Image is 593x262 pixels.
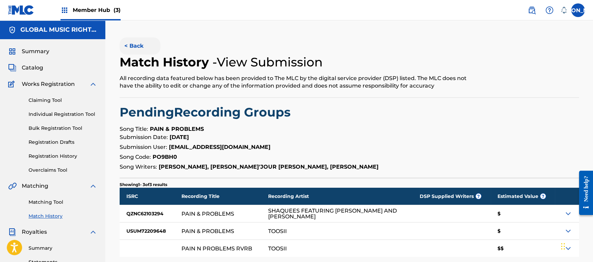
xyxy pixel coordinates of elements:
[268,246,287,251] div: TOOSII
[476,194,481,199] span: ?
[545,6,554,14] img: help
[8,64,43,72] a: CatalogCatalog
[29,153,97,160] a: Registration History
[8,5,34,15] img: MLC Logo
[22,80,75,88] span: Works Registration
[89,80,97,88] img: expand
[181,211,234,217] div: PAIN & PROBLEMS
[120,105,579,120] h2: Pending Recording Groups
[561,236,565,257] div: Drag
[29,125,97,132] a: Bulk Registration Tool
[29,213,97,220] a: Match History
[20,26,97,34] h5: GLOBAL MUSIC RIGHTS ASSOC.
[181,246,252,251] div: PAIN N PROBLEMS RVRB
[89,228,97,236] img: expand
[89,182,97,190] img: expand
[559,229,593,262] iframe: Chat Widget
[22,182,48,190] span: Matching
[571,3,585,17] div: User Menu
[22,64,43,72] span: Catalog
[29,167,97,174] a: Overclaims Tool
[22,228,47,236] span: Royalties
[574,166,593,220] iframe: Resource Center
[525,3,539,17] a: Public Search
[8,182,17,190] img: Matching
[120,75,473,90] div: All recording data featured below has been provided to The MLC by the digital service provider (D...
[153,154,177,160] strong: PO9BH0
[73,6,121,14] span: Member Hub
[22,47,49,56] span: Summary
[150,126,204,132] strong: PAIN & PROBLEMS
[491,240,555,257] div: $$
[120,182,167,188] p: Showing 1 - 3 of 3 results
[181,228,234,234] div: PAIN & PROBLEMS
[268,188,420,205] div: Recording Artist
[29,97,97,104] a: Claiming Tool
[8,26,16,34] img: Accounts
[543,3,556,17] div: Help
[564,210,572,218] img: Expand Icon
[212,55,323,70] h4: - View Submission
[491,222,555,240] div: $
[114,7,121,13] span: (3)
[60,6,69,14] img: Top Rightsholders
[268,228,287,234] div: TOOSII
[8,64,16,72] img: Catalog
[29,245,97,252] a: Summary
[268,208,404,219] div: SHAQUEES FEATURING [PERSON_NAME] AND [PERSON_NAME]
[120,134,168,140] span: Submission Date:
[120,154,151,160] span: Song Code:
[29,111,97,118] a: Individual Registration Tool
[540,194,546,199] span: ?
[8,47,16,56] img: Summary
[29,199,97,206] a: Matching Tool
[120,222,182,240] div: USUM72209648
[120,55,212,70] h2: Match History
[564,227,572,235] img: Expand Icon
[8,47,49,56] a: SummarySummary
[169,144,271,150] strong: [EMAIL_ADDRESS][DOMAIN_NAME]
[120,164,157,170] span: Song Writers:
[29,139,97,146] a: Registration Drafts
[120,144,167,150] span: Submission User:
[170,134,189,140] strong: [DATE]
[8,80,17,88] img: Works Registration
[181,188,268,205] div: Recording Title
[159,164,379,170] strong: [PERSON_NAME], [PERSON_NAME]'JOUR [PERSON_NAME], [PERSON_NAME]
[491,188,555,205] div: Estimated Value
[120,205,182,222] div: QZNC62103294
[120,126,148,132] span: Song Title:
[491,205,555,222] div: $
[120,37,160,55] button: < Back
[528,6,536,14] img: search
[420,188,491,205] div: DSP Supplied Writers
[120,188,182,205] div: ISRC
[8,228,16,236] img: Royalties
